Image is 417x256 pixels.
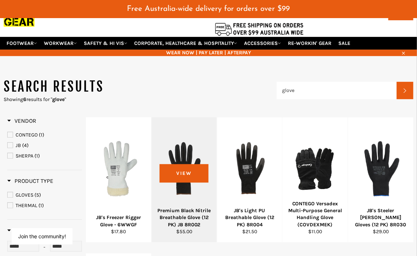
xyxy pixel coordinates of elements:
a: FOOTWEAR [4,37,40,50]
div: JB's Light PU Breathable Glove (12 PK) 8R004 [222,207,278,228]
div: $11.00 [287,228,343,235]
span: (4) [22,142,29,148]
a: CONTEGO Versadex Multi-Purpose General Handling Glove (COVDEXMEK)CONTEGO Versadex Multi-Purpose G... [282,117,348,243]
strong: 6 [23,96,26,102]
span: Free Australia-wide delivery for orders over $99 [127,5,290,13]
button: Join the community! [18,233,66,239]
a: JB's Freezer Rigger Glove - 6WWGFJB's Freezer Rigger Glove - 6WWGF$17.80 [86,117,151,243]
a: SALE [335,37,353,50]
span: (1) [34,153,40,159]
a: JB [7,142,82,150]
a: JB's Steeler Sandy Nitrile Gloves (12 PK) 8R030JB's Steeler [PERSON_NAME] Gloves (12 PK) 8R030$29.00 [348,117,413,243]
img: JB's Steeler Sandy Nitrile Gloves (12 PK) 8R030 [357,140,404,198]
h3: Price($) [7,227,38,234]
div: $21.50 [222,228,278,235]
span: ($) [30,227,38,234]
span: GLOVES [16,192,33,198]
h3: Product Type [7,177,53,185]
span: CONTEGO [16,132,38,138]
div: JB's Steeler [PERSON_NAME] Gloves (12 PK) 8R030 [353,207,409,228]
a: Premium Black Nitrile Breathable Glove (12 PK) JB 8R002Premium Black Nitrile Breathable Glove (12... [151,117,217,243]
a: THERMAL [7,202,82,210]
div: $17.80 [91,228,147,235]
p: Showing results for " " [4,96,277,103]
span: (1) [39,132,44,138]
a: SHERPA [7,152,82,160]
span: Vendor [7,117,36,124]
img: JB's Light PU Breathable Glove (12 PK) 8R004 [226,140,273,198]
input: Search [277,82,397,99]
span: (5) [34,192,41,198]
span: JB [16,142,21,148]
div: - [39,241,50,254]
a: CORPORATE, HEALTHCARE & HOSPITALITY [131,37,240,50]
a: GLOVES [7,191,82,199]
a: RE-WORKIN' GEAR [285,37,334,50]
img: JB's Freezer Rigger Glove - 6WWGF [95,140,142,198]
div: $29.00 [353,228,409,235]
a: ACCESSORIES [241,37,284,50]
h1: Search results [4,78,277,96]
span: View [160,164,208,182]
div: JB's Freezer Rigger Glove - 6WWGF [91,214,147,228]
img: CONTEGO Versadex Multi-Purpose General Handling Glove (COVDEXMEK) [292,146,339,193]
a: WORKWEAR [41,37,80,50]
input: Min Price [7,241,39,252]
div: CONTEGO Versadex Multi-Purpose General Handling Glove (COVDEXMEK) [287,200,343,228]
a: JB's Light PU Breathable Glove (12 PK) 8R004JB's Light PU Breathable Glove (12 PK) 8R004$21.50 [217,117,282,243]
img: Flat $9.95 shipping Australia wide [214,21,305,37]
strong: glove [52,96,65,102]
a: CONTEGO [7,131,82,139]
h3: Vendor [7,117,36,125]
span: (1) [38,202,44,209]
a: SAFETY & HI VIS [81,37,130,50]
div: Premium Black Nitrile Breathable Glove (12 PK) JB 8R002 [156,207,212,228]
span: SHERPA [16,153,33,159]
input: Max Price [50,241,82,252]
span: THERMAL [16,202,37,209]
span: Price [7,227,38,234]
span: Product Type [7,177,53,184]
span: WEAR NOW | PAY LATER | AFTERPAY [4,49,413,56]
